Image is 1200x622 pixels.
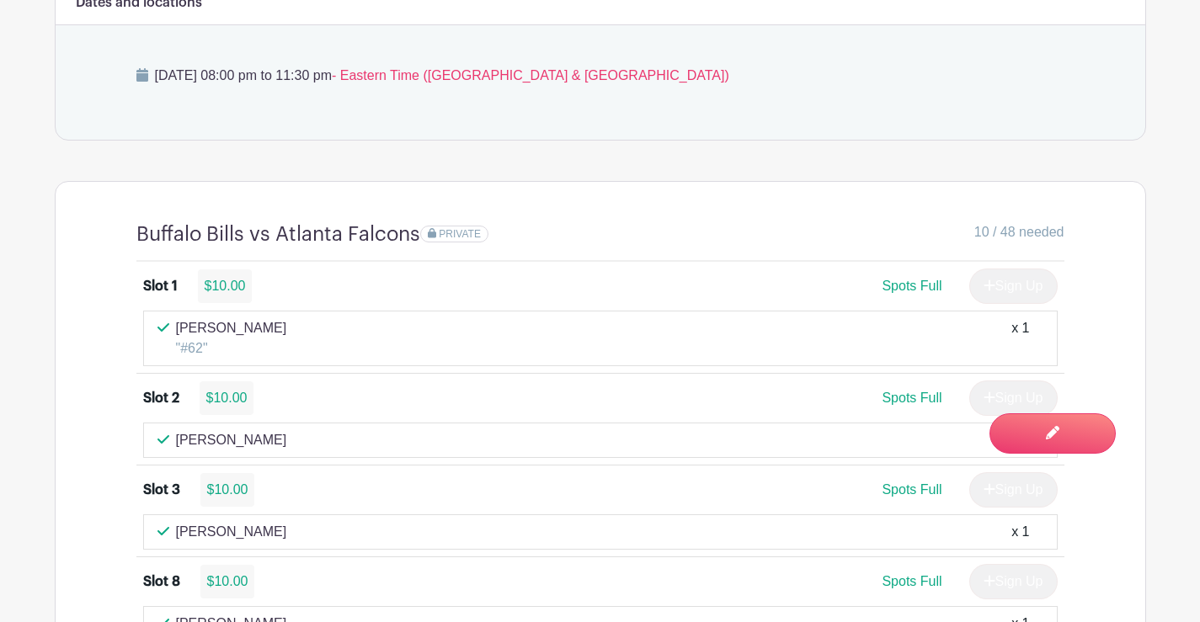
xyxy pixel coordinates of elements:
p: [PERSON_NAME] [176,522,287,542]
div: Slot 8 [143,571,180,592]
div: Slot 2 [143,388,179,408]
span: Spots Full [882,574,941,588]
div: x 1 [1011,522,1029,542]
div: x 1 [1011,318,1029,359]
div: $10.00 [200,473,255,507]
p: "#62" [176,338,287,359]
div: $10.00 [200,381,254,415]
h4: Buffalo Bills vs Atlanta Falcons [136,222,420,247]
span: Spots Full [882,279,941,293]
span: PRIVATE [439,228,481,240]
p: [PERSON_NAME] [176,430,287,450]
div: Slot 3 [143,480,180,500]
span: Spots Full [882,391,941,405]
p: [PERSON_NAME] [176,318,287,338]
span: - Eastern Time ([GEOGRAPHIC_DATA] & [GEOGRAPHIC_DATA]) [332,68,729,82]
div: $10.00 [200,565,255,598]
div: $10.00 [198,269,253,303]
div: Slot 1 [143,276,178,296]
span: 10 / 48 needed [974,222,1064,242]
p: [DATE] 08:00 pm to 11:30 pm [136,66,1064,86]
span: Spots Full [882,482,941,497]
